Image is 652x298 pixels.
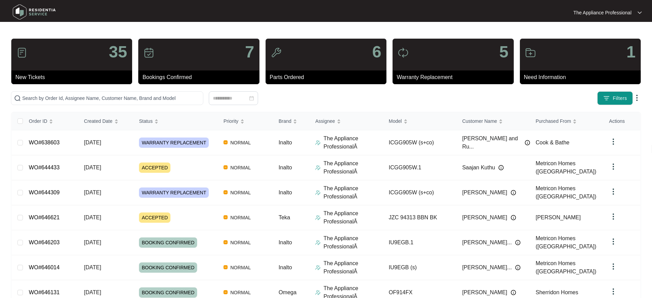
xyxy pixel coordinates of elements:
p: The Appliance ProfessionalÂ [323,134,383,151]
img: Assigner Icon [315,265,321,270]
span: Inalto [279,190,292,195]
img: Assigner Icon [315,140,321,145]
span: Customer Name [462,117,497,125]
span: Brand [279,117,291,125]
span: Created Date [84,117,112,125]
img: icon [143,47,154,58]
span: [PERSON_NAME] [536,215,581,220]
span: WARRANTY REPLACEMENT [139,187,209,198]
img: Assigner Icon [315,165,321,170]
img: Info icon [525,140,530,145]
p: Parts Ordered [270,73,386,81]
p: 1 [626,44,636,60]
span: Saajan Kuthu [462,164,495,172]
span: ACCEPTED [139,212,170,223]
img: icon [398,47,409,58]
img: Info icon [511,215,516,220]
img: dropdown arrow [638,11,642,14]
th: Assignee [310,112,383,130]
img: dropdown arrow [633,94,641,102]
span: [DATE] [84,264,101,270]
span: Model [389,117,402,125]
input: Search by Order Id, Assignee Name, Customer Name, Brand and Model [22,94,200,102]
img: Assigner Icon [315,290,321,295]
span: Sherridon Homes [536,289,578,295]
span: [PERSON_NAME] [462,288,507,297]
span: NORMAL [228,164,254,172]
span: NORMAL [228,139,254,147]
a: WO#646014 [29,264,60,270]
p: Warranty Replacement [397,73,513,81]
span: Filters [613,95,627,102]
p: Bookings Confirmed [142,73,259,81]
th: Status [133,112,218,130]
span: NORMAL [228,238,254,247]
img: Vercel Logo [223,265,228,269]
span: NORMAL [228,213,254,222]
p: The Appliance Professional [573,9,631,16]
span: Inalto [279,264,292,270]
span: Order ID [29,117,47,125]
p: The Appliance ProfessionalÂ [323,234,383,251]
td: JZC 94313 BBN BK [383,205,457,230]
span: NORMAL [228,189,254,197]
img: search-icon [14,95,21,102]
img: Vercel Logo [223,190,228,194]
th: Actions [604,112,640,130]
th: Model [383,112,457,130]
img: dropdown arrow [609,138,617,146]
a: WO#644309 [29,190,60,195]
img: icon [271,47,282,58]
th: Order ID [23,112,78,130]
span: [PERSON_NAME]... [462,238,512,247]
span: Metricon Homes ([GEOGRAPHIC_DATA]) [536,185,596,199]
td: ICGG905W (s+co) [383,180,457,205]
span: NORMAL [228,263,254,272]
a: WO#646203 [29,239,60,245]
p: New Tickets [15,73,132,81]
img: icon [525,47,536,58]
img: Assigner Icon [315,215,321,220]
img: Vercel Logo [223,140,228,144]
img: Vercel Logo [223,290,228,294]
img: Vercel Logo [223,240,228,244]
img: Info icon [498,165,504,170]
span: [DATE] [84,239,101,245]
span: Metricon Homes ([GEOGRAPHIC_DATA]) [536,160,596,174]
img: Assigner Icon [315,190,321,195]
img: Info icon [515,265,521,270]
span: [PERSON_NAME]... [462,263,512,272]
p: 6 [372,44,381,60]
img: icon [16,47,27,58]
span: BOOKING CONFIRMED [139,262,197,273]
span: Inalto [279,165,292,170]
span: [DATE] [84,215,101,220]
a: WO#638603 [29,140,60,145]
p: The Appliance ProfessionalÂ [323,259,383,276]
span: [DATE] [84,140,101,145]
span: Assignee [315,117,335,125]
span: Priority [223,117,239,125]
span: [DATE] [84,289,101,295]
img: dropdown arrow [609,262,617,271]
button: filter iconFilters [597,91,633,105]
img: residentia service logo [10,2,58,22]
img: dropdown arrow [609,187,617,196]
span: BOOKING CONFIRMED [139,287,197,298]
p: 7 [245,44,254,60]
td: IU9EGB.1 [383,230,457,255]
td: IU9EGB (s) [383,255,457,280]
span: Teka [279,215,290,220]
span: ACCEPTED [139,163,170,173]
img: dropdown arrow [609,237,617,246]
span: Omega [279,289,296,295]
span: [PERSON_NAME] [462,213,507,222]
img: Vercel Logo [223,215,228,219]
img: dropdown arrow [609,212,617,221]
span: WARRANTY REPLACEMENT [139,138,209,148]
span: Inalto [279,239,292,245]
span: Metricon Homes ([GEOGRAPHIC_DATA]) [536,235,596,249]
a: WO#644433 [29,165,60,170]
td: ICGG905W (s+co) [383,130,457,155]
img: dropdown arrow [609,163,617,171]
